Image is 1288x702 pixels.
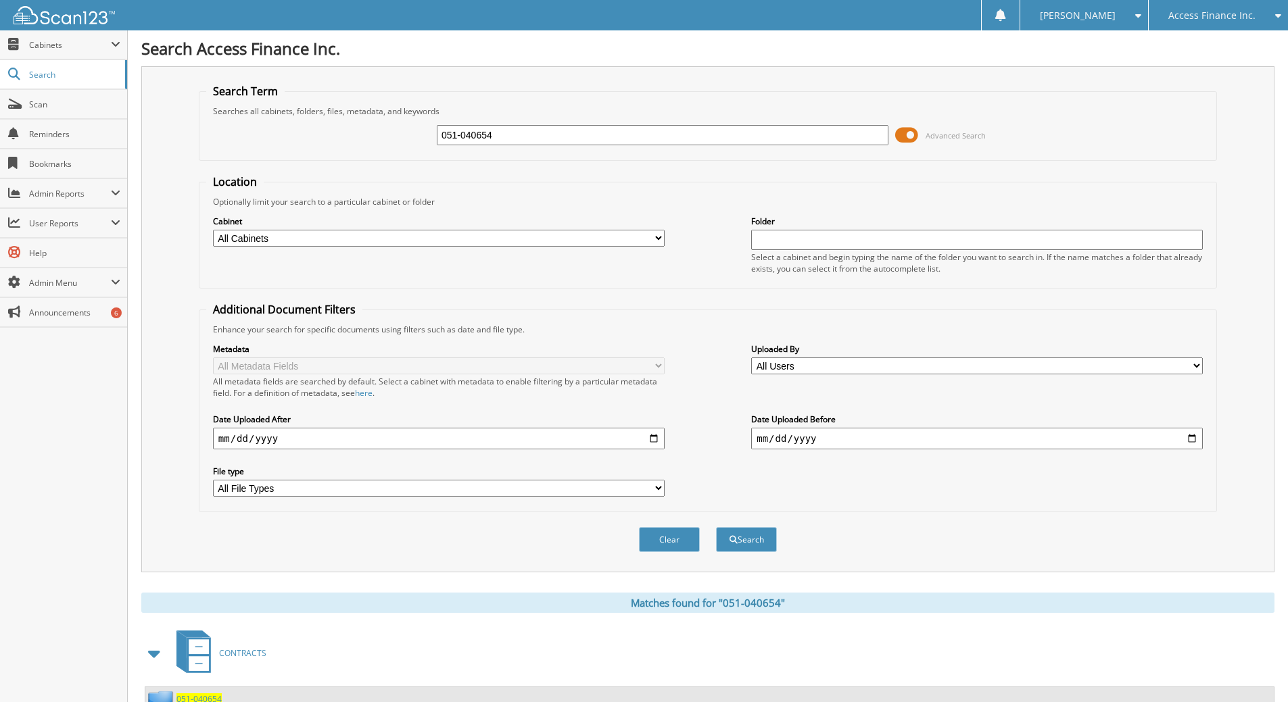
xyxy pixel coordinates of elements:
span: Cabinets [29,39,111,51]
span: Admin Reports [29,188,111,199]
label: Folder [751,216,1203,227]
label: Cabinet [213,216,665,227]
a: CONTRACTS [168,626,266,680]
div: Searches all cabinets, folders, files, metadata, and keywords [206,105,1210,117]
div: Optionally limit your search to a particular cabinet or folder [206,196,1210,207]
legend: Additional Document Filters [206,302,362,317]
div: Matches found for "051-040654" [141,593,1274,613]
div: 6 [111,307,122,318]
div: Select a cabinet and begin typing the name of the folder you want to search in. If the name match... [751,251,1203,274]
span: Bookmarks [29,158,120,170]
span: Reminders [29,128,120,140]
span: Search [29,69,118,80]
label: File type [213,466,665,477]
img: scan123-logo-white.svg [14,6,115,24]
span: Advanced Search [926,130,986,141]
label: Uploaded By [751,343,1203,355]
legend: Location [206,174,264,189]
div: Enhance your search for specific documents using filters such as date and file type. [206,324,1210,335]
a: here [355,387,373,399]
label: Metadata [213,343,665,355]
div: All metadata fields are searched by default. Select a cabinet with metadata to enable filtering b... [213,376,665,399]
button: Clear [639,527,700,552]
span: User Reports [29,218,111,229]
input: end [751,428,1203,449]
label: Date Uploaded After [213,413,665,425]
span: Announcements [29,307,120,318]
input: start [213,428,665,449]
legend: Search Term [206,84,285,99]
span: Access Finance Inc. [1168,11,1256,20]
span: [PERSON_NAME] [1040,11,1116,20]
span: Scan [29,99,120,110]
button: Search [716,527,777,552]
label: Date Uploaded Before [751,413,1203,425]
span: CONTRACTS [219,647,266,659]
span: Admin Menu [29,277,111,289]
h1: Search Access Finance Inc. [141,37,1274,59]
span: Help [29,247,120,259]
